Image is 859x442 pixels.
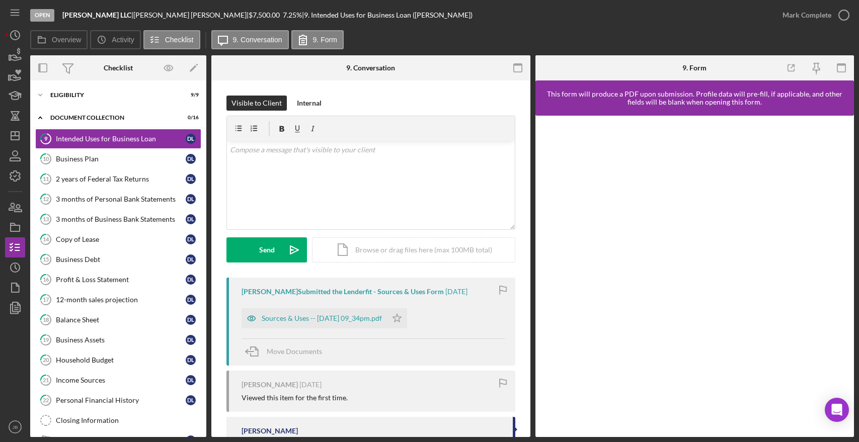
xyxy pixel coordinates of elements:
div: D L [186,315,196,325]
tspan: 22 [43,397,49,403]
div: 7.25 % [283,11,302,19]
div: Eligibility [50,92,174,98]
div: Balance Sheet [56,316,186,324]
div: This form will produce a PDF upon submission. Profile data will pre-fill, if applicable, and othe... [540,90,849,106]
a: 19Business AssetsDL [35,330,201,350]
div: 9. Form [682,64,707,72]
div: 3 months of Personal Bank Statements [56,195,186,203]
div: 12-month sales projection [56,296,186,304]
div: D L [186,234,196,244]
tspan: 10 [43,155,49,162]
a: 9Intended Uses for Business LoanDL [35,129,201,149]
div: D L [186,275,196,285]
span: Move Documents [267,347,322,356]
div: Business Debt [56,255,186,263]
tspan: 16 [43,276,49,283]
div: 3 months of Business Bank Statements [56,215,186,223]
div: Sources & Uses -- [DATE] 09_34pm.pdf [262,314,382,322]
button: Overview [30,30,88,49]
text: JB [12,424,18,430]
div: [PERSON_NAME] [242,381,298,389]
div: Document Collection [50,115,174,121]
a: 1712-month sales projectionDL [35,290,201,310]
div: D L [186,254,196,264]
div: Open [30,9,54,22]
tspan: 13 [43,216,49,222]
a: 18Balance SheetDL [35,310,201,330]
div: Open Intercom Messenger [825,398,849,422]
time: 2025-08-01 01:34 [445,288,467,296]
div: D L [186,194,196,204]
a: 20Household BudgetDL [35,350,201,370]
tspan: 21 [43,377,49,383]
a: 16Profit & Loss StatementDL [35,270,201,290]
tspan: 14 [43,236,49,242]
button: Mark Complete [772,5,854,25]
button: 9. Form [291,30,344,49]
div: Send [259,237,275,262]
div: Household Budget [56,356,186,364]
tspan: 20 [43,357,49,363]
button: Move Documents [242,339,332,364]
button: JB [5,417,25,437]
button: Visible to Client [226,96,287,111]
div: 0 / 16 [181,115,199,121]
div: Profit & Loss Statement [56,276,186,284]
div: Internal [297,96,322,111]
div: Intended Uses for Business Loan [56,135,186,143]
div: D L [186,154,196,164]
div: D L [186,295,196,305]
div: Business Assets [56,336,186,344]
button: Send [226,237,307,262]
div: Income Sources [56,376,186,384]
div: D L [186,375,196,385]
tspan: 17 [43,296,49,303]
tspan: 18 [43,316,49,323]
div: D L [186,214,196,224]
b: [PERSON_NAME] LLC [62,11,131,19]
div: Checklist [104,64,133,72]
a: 133 months of Business Bank StatementsDL [35,209,201,229]
div: Personal Financial History [56,396,186,404]
a: 14Copy of LeaseDL [35,229,201,249]
div: Viewed this item for the first time. [242,394,348,402]
tspan: 12 [43,196,49,202]
div: 9. Conversation [346,64,395,72]
a: 112 years of Federal Tax ReturnsDL [35,169,201,189]
a: 22Personal Financial HistoryDL [35,390,201,410]
div: Mark Complete [783,5,831,25]
label: Overview [52,36,81,44]
div: Visible to Client [231,96,282,111]
button: Sources & Uses -- [DATE] 09_34pm.pdf [242,308,407,328]
div: D L [186,355,196,365]
iframe: Lenderfit form [545,126,845,427]
time: 2025-07-24 16:24 [299,381,322,389]
button: Activity [90,30,140,49]
button: Checklist [143,30,200,49]
a: 21Income SourcesDL [35,370,201,390]
label: 9. Conversation [233,36,282,44]
a: Closing Information [35,410,201,430]
div: $7,500.00 [249,11,283,19]
label: Checklist [165,36,194,44]
div: | [62,11,133,19]
div: D L [186,335,196,345]
button: Internal [292,96,327,111]
tspan: 19 [43,336,49,343]
div: D L [186,134,196,144]
tspan: 11 [43,175,49,182]
tspan: 9 [44,135,48,142]
div: Business Plan [56,155,186,163]
div: 9 / 9 [181,92,199,98]
a: 10Business PlanDL [35,149,201,169]
a: 15Business DebtDL [35,249,201,270]
div: D L [186,395,196,405]
tspan: 15 [43,256,49,262]
div: Closing Information [56,416,201,424]
label: 9. Form [313,36,337,44]
div: [PERSON_NAME] [PERSON_NAME] | [133,11,249,19]
div: 2 years of Federal Tax Returns [56,175,186,183]
button: 9. Conversation [211,30,289,49]
a: 123 months of Personal Bank StatementsDL [35,189,201,209]
div: | 9. Intended Uses for Business Loan ([PERSON_NAME]) [302,11,473,19]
